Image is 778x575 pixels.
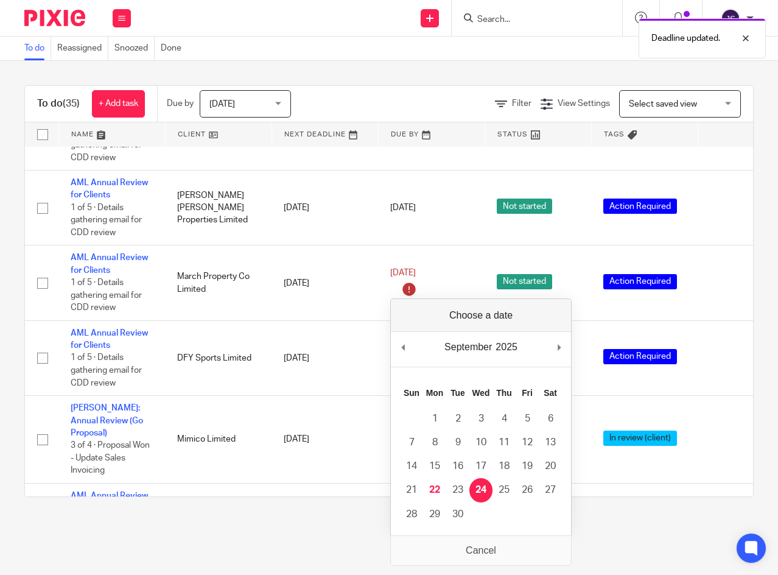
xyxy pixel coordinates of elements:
[539,478,562,502] button: 27
[24,37,51,60] a: To do
[494,338,519,356] div: 2025
[71,278,142,312] span: 1 of 5 · Details gathering email for CDD review
[423,478,446,502] button: 22
[516,478,539,502] button: 26
[497,274,552,289] span: Not started
[397,338,409,356] button: Previous Month
[400,503,423,526] button: 28
[71,329,148,350] a: AML Annual Review for Clients
[446,431,469,454] button: 9
[721,9,740,28] img: svg%3E
[165,245,272,320] td: March Property Co Limited
[446,454,469,478] button: 16
[71,404,143,437] a: [PERSON_NAME]: Annual Review (Go Proposal)
[272,171,378,245] td: [DATE]
[516,407,539,431] button: 5
[165,171,272,245] td: [PERSON_NAME] [PERSON_NAME] Properties Limited
[512,99,531,108] span: Filter
[92,90,145,118] a: + Add task
[604,131,625,138] span: Tags
[629,100,697,108] span: Select saved view
[497,199,552,214] span: Not started
[443,338,494,356] div: September
[209,100,235,108] span: [DATE]
[553,338,565,356] button: Next Month
[57,37,108,60] a: Reassigned
[71,354,142,387] span: 1 of 5 · Details gathering email for CDD review
[426,388,443,398] abbr: Monday
[492,478,516,502] button: 25
[165,396,272,484] td: Mimico Limited
[558,99,610,108] span: View Settings
[492,431,516,454] button: 11
[167,97,194,110] p: Due by
[165,483,272,558] td: MKlink Ltd
[472,388,489,398] abbr: Wednesday
[161,37,187,60] a: Done
[603,199,677,214] span: Action Required
[71,178,148,199] a: AML Annual Review for Clients
[423,454,446,478] button: 15
[272,483,378,558] td: [DATE]
[63,99,80,108] span: (35)
[446,478,469,502] button: 23
[544,388,557,398] abbr: Saturday
[423,407,446,431] button: 1
[71,203,142,237] span: 1 of 5 · Details gathering email for CDD review
[469,454,492,478] button: 17
[404,388,419,398] abbr: Sunday
[469,478,492,502] button: 24
[539,431,562,454] button: 13
[272,320,378,395] td: [DATE]
[496,388,511,398] abbr: Thursday
[603,349,677,364] span: Action Required
[114,37,155,60] a: Snoozed
[469,407,492,431] button: 3
[423,431,446,454] button: 8
[539,407,562,431] button: 6
[603,431,677,446] span: In review (client)
[272,245,378,320] td: [DATE]
[469,431,492,454] button: 10
[539,454,562,478] button: 20
[272,396,378,484] td: [DATE]
[37,97,80,110] h1: To do
[450,388,465,398] abbr: Tuesday
[71,441,150,474] span: 3 of 4 · Proposal Won - Update Sales Invoicing
[400,454,423,478] button: 14
[522,388,533,398] abbr: Friday
[71,492,148,512] a: AML Annual Review for Clients
[492,407,516,431] button: 4
[603,274,677,289] span: Action Required
[446,407,469,431] button: 2
[71,253,148,274] a: AML Annual Review for Clients
[390,203,416,212] span: [DATE]
[400,431,423,454] button: 7
[651,32,720,44] p: Deadline updated.
[516,431,539,454] button: 12
[400,478,423,502] button: 21
[516,454,539,478] button: 19
[71,129,142,162] span: 1 of 5 · Details gathering email for CDD review
[423,503,446,526] button: 29
[165,320,272,395] td: DFY Sports Limited
[492,454,516,478] button: 18
[390,269,416,278] span: [DATE]
[24,10,85,26] img: Pixie
[446,503,469,526] button: 30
